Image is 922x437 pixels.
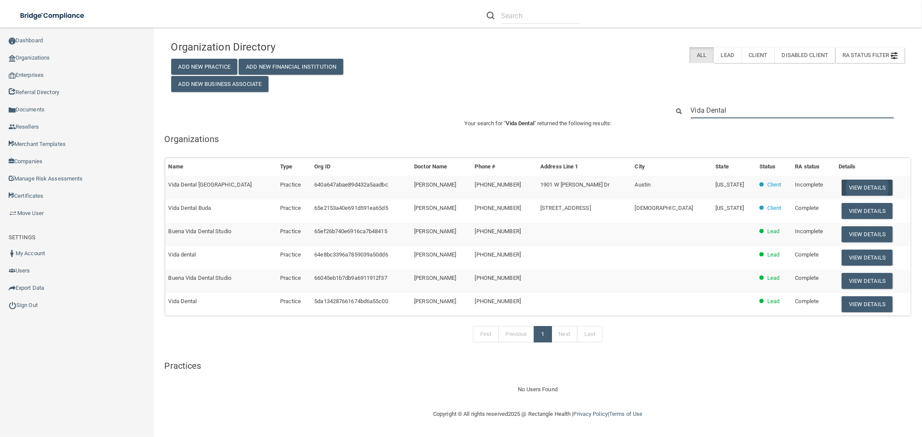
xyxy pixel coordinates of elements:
th: Address Line 1 [537,158,631,176]
th: Status [756,158,792,176]
span: 640a647abae89d432a5aadbc [314,181,388,188]
img: ic_user_dark.df1a06c3.png [9,250,16,257]
span: Practice [280,251,301,258]
p: Lead [767,273,779,283]
p: Client [767,203,782,213]
span: Complete [795,275,819,281]
span: Practice [280,275,301,281]
span: [US_STATE] [716,181,744,188]
span: 65ef26b740e6916ca7b48415 [314,228,387,234]
label: SETTINGS [9,232,35,243]
th: State [712,158,756,176]
th: Details [835,158,911,176]
h5: Organizations [165,134,912,144]
a: 1 [534,326,552,342]
span: Vida dental [169,251,196,258]
span: Vida Dental [506,120,534,127]
label: Disabled Client [775,47,836,63]
span: [DEMOGRAPHIC_DATA] [635,205,693,211]
button: View Details [842,180,893,196]
span: [PHONE_NUMBER] [475,181,521,188]
img: ic_reseller.de258add.png [9,123,16,130]
span: Buena Vida Dental Studio [169,228,231,234]
button: View Details [842,250,893,266]
label: All [689,47,713,63]
img: icon-documents.8dae5593.png [9,107,16,114]
a: Last [577,326,603,342]
span: [PERSON_NAME] [414,181,456,188]
button: View Details [842,203,893,219]
span: [PHONE_NUMBER] [475,228,521,234]
span: 65e2153a40e691d591ea65d5 [314,205,388,211]
img: icon-export.b9366987.png [9,285,16,291]
p: Lead [767,250,779,260]
img: icon-users.e205127d.png [9,267,16,274]
span: Incomplete [795,228,823,234]
button: Add New Practice [171,59,238,75]
img: ic_dashboard_dark.d01f4a41.png [9,38,16,44]
span: [PHONE_NUMBER] [475,251,521,258]
div: No Users Found [165,384,912,395]
th: Type [277,158,311,176]
img: icon-filter@2x.21656d0b.png [891,52,898,59]
th: Phone # [472,158,537,176]
label: Lead [714,47,741,63]
span: [PERSON_NAME] [414,228,456,234]
a: Privacy Policy [574,411,608,417]
span: [PHONE_NUMBER] [475,275,521,281]
button: View Details [842,296,893,312]
span: [PERSON_NAME] [414,251,456,258]
button: View Details [842,226,893,242]
input: Search [691,102,894,118]
button: Add New Financial Institution [239,59,343,75]
span: [PERSON_NAME] [414,205,456,211]
th: RA status [792,158,835,176]
span: [PERSON_NAME] [414,275,456,281]
h4: Organization Directory [171,41,407,53]
a: First [473,326,499,342]
label: Client [741,47,775,63]
button: Add New Business Associate [171,76,269,92]
p: Client [767,180,782,190]
span: 66045eb1b7db9a6911912f37 [314,275,387,281]
span: Practice [280,181,301,188]
th: Org ID [311,158,411,176]
button: View Details [842,273,893,289]
img: enterprise.0d942306.png [9,73,16,79]
img: ic-search.3b580494.png [487,12,494,19]
span: 5da134287661674bd6a55c00 [314,298,388,304]
span: Practice [280,228,301,234]
span: Complete [795,298,819,304]
span: 1901 W [PERSON_NAME] Dr [540,181,609,188]
span: [PHONE_NUMBER] [475,298,521,304]
span: Vida Dental Buda [169,205,211,211]
input: Search [501,8,580,24]
span: Incomplete [795,181,823,188]
th: City [632,158,712,176]
div: Copyright © All rights reserved 2025 @ Rectangle Health | | [380,400,695,428]
p: Lead [767,296,779,307]
span: Austin [635,181,651,188]
img: bridge_compliance_login_screen.278c3ca4.svg [13,7,93,25]
span: Vida Dental [169,298,197,304]
span: Buena Vida Dental Studio [169,275,231,281]
img: briefcase.64adab9b.png [9,209,17,218]
a: Terms of Use [609,411,642,417]
a: Next [552,326,577,342]
h5: Practices [165,361,912,370]
span: [US_STATE] [716,205,744,211]
span: Vida Dental [GEOGRAPHIC_DATA] [169,181,252,188]
img: organization-icon.f8decf85.png [9,55,16,62]
span: Practice [280,205,301,211]
span: [PHONE_NUMBER] [475,205,521,211]
span: [STREET_ADDRESS] [540,205,591,211]
a: Previous [498,326,535,342]
span: [PERSON_NAME] [414,298,456,304]
p: Your search for " " returned the following results: [165,118,912,129]
img: ic_power_dark.7ecde6b1.png [9,301,16,309]
span: Complete [795,205,819,211]
span: RA Status Filter [842,52,898,58]
span: Practice [280,298,301,304]
th: Name [165,158,277,176]
span: 64e8bc3396a7859039a50dd6 [314,251,388,258]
